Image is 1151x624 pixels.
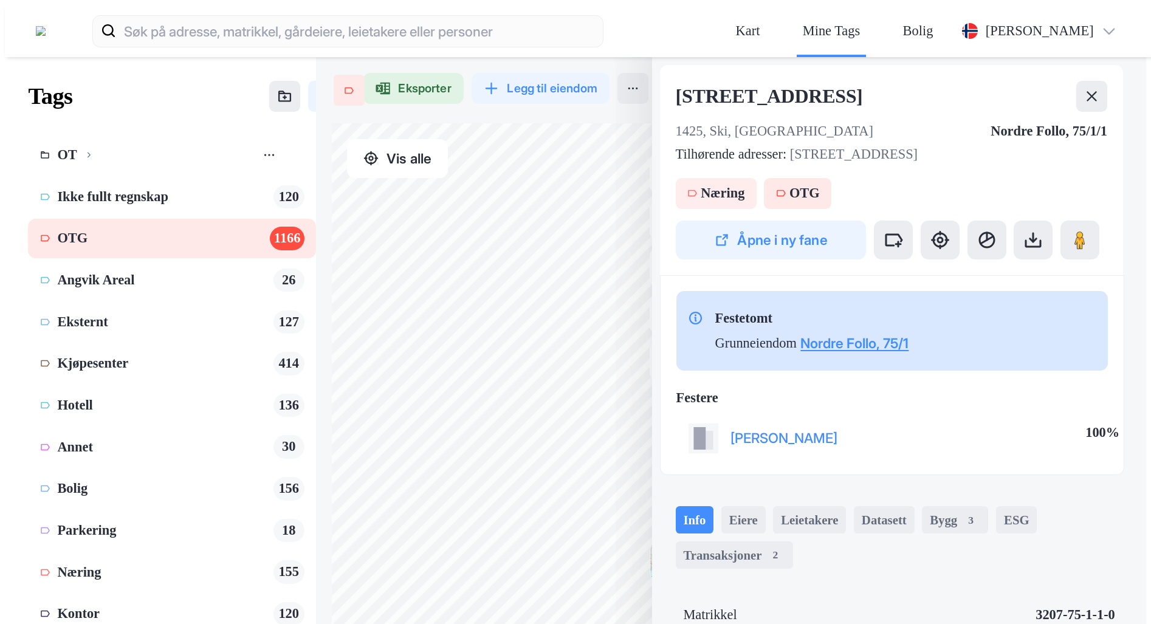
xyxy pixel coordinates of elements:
[1090,566,1151,624] iframe: Chat Widget
[701,182,744,205] div: Næring
[273,477,304,500] div: 156
[28,177,292,216] a: Ikke fullt regnskap120
[347,139,448,178] button: Vis alle
[28,385,292,425] a: Hotell136
[28,427,292,467] a: Annet30
[28,510,292,550] a: Parkering18
[28,344,292,383] a: Kjøpesenter414
[57,351,265,375] div: Kjøpesenter
[273,519,304,542] div: 18
[28,552,292,592] a: Næring155
[676,541,793,569] div: Transaksjoner
[57,476,265,501] div: Bolig
[273,560,304,583] div: 155
[1085,421,1119,444] div: 100%
[715,307,909,330] div: Festetomt
[676,386,1108,410] div: Festere
[28,260,292,300] a: Angvik Areal26
[270,227,304,250] div: 1166
[854,506,915,533] div: Datasett
[273,269,304,292] div: 26
[57,560,265,585] div: Næring
[57,143,77,167] div: OT
[57,435,265,459] div: Annet
[676,120,873,143] div: 1425, Ski, [GEOGRAPHIC_DATA]
[28,81,72,112] div: Tags
[903,19,933,43] div: Bolig
[721,506,766,533] div: Eiere
[715,332,797,355] div: Grunneiendom
[996,506,1037,533] div: ESG
[676,81,867,112] div: [STREET_ADDRESS]
[472,73,610,104] button: Legg til eiendom
[57,310,265,334] div: Eksternt
[273,185,304,208] div: 120
[57,226,262,250] div: OTG
[57,393,265,417] div: Hotell
[991,120,1107,143] div: Nordre Follo, 75/1/1
[803,19,860,43] div: Mine Tags
[28,302,292,341] a: Eksternt127
[273,435,304,458] div: 30
[676,506,714,533] div: Info
[363,73,464,104] button: Eksporter
[28,219,292,258] a: OTG1166
[116,12,602,50] input: Søk på adresse, matrikkel, gårdeiere, leietakere eller personer
[36,26,46,36] img: logo.a4113a55bc3d86da70a041830d287a7e.svg
[57,268,265,292] div: Angvik Areal
[676,143,1092,166] div: [STREET_ADDRESS]
[766,545,785,564] div: 2
[773,506,846,533] div: Leietakere
[57,185,265,209] div: Ikke fullt regnskap
[1090,566,1151,624] div: Kontrollprogram for chat
[961,510,981,530] div: 3
[800,332,909,355] button: Nordre Follo, 75/1
[986,19,1094,43] div: [PERSON_NAME]
[676,146,790,162] span: Tilhørende adresser:
[922,506,988,533] div: Bygg
[676,221,867,259] button: Åpne i ny fane
[273,352,304,375] div: 414
[28,469,292,509] a: Bolig156
[789,182,820,205] div: OTG
[273,310,304,334] div: 127
[273,394,304,417] div: 136
[57,518,265,543] div: Parkering
[736,19,760,43] div: Kart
